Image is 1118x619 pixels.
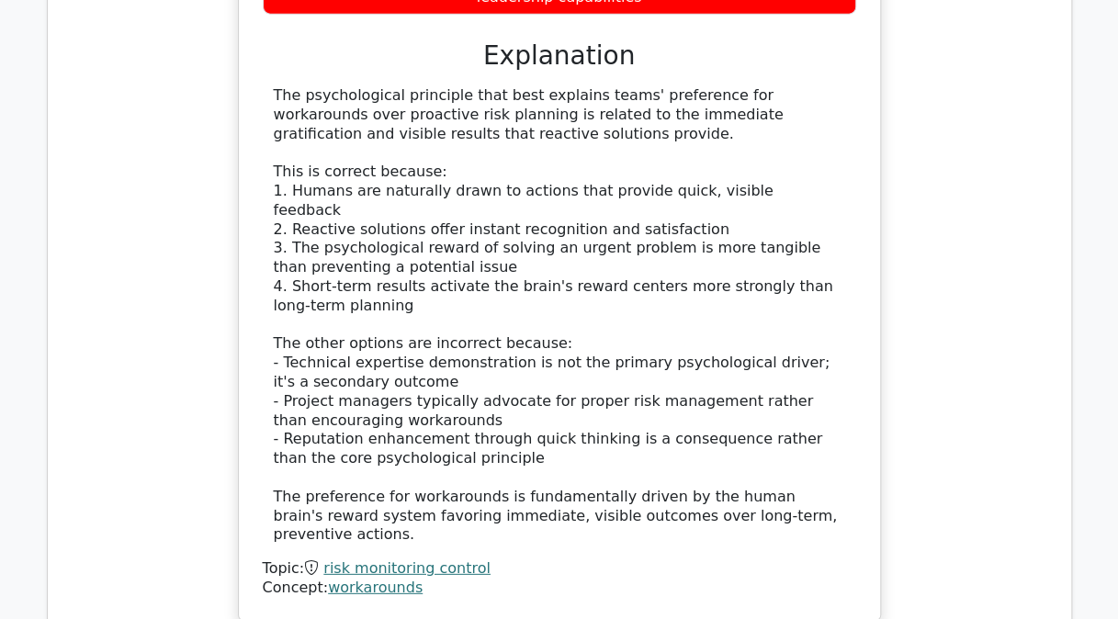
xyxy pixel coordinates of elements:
div: The psychological principle that best explains teams' preference for workarounds over proactive r... [274,86,845,545]
a: workarounds [328,579,423,596]
div: Topic: [263,559,856,579]
h3: Explanation [274,40,845,72]
a: risk monitoring control [323,559,491,577]
div: Concept: [263,579,856,598]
